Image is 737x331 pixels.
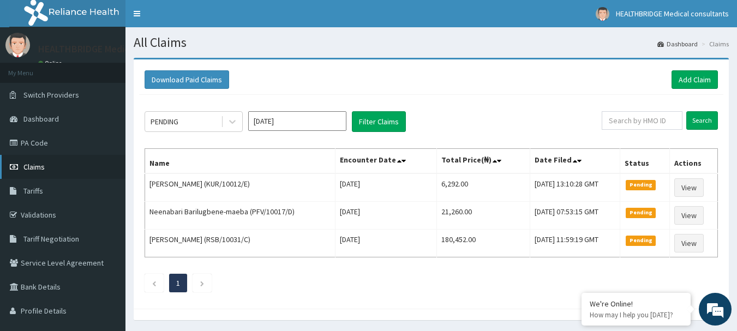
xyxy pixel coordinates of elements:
th: Status [620,149,670,174]
span: We're online! [63,97,151,207]
span: Tariff Negotiation [23,234,79,244]
input: Search by HMO ID [602,111,682,130]
span: Claims [23,162,45,172]
td: [DATE] [335,202,436,230]
span: HEALTHBRIDGE Medical consultants [616,9,729,19]
p: HEALTHBRIDGE Medical consultants [38,44,190,54]
a: View [674,178,704,197]
th: Total Price(₦) [436,149,530,174]
th: Date Filed [530,149,620,174]
button: Download Paid Claims [145,70,229,89]
td: [DATE] 11:59:19 GMT [530,230,620,257]
span: Tariffs [23,186,43,196]
div: We're Online! [590,299,682,309]
td: [DATE] [335,173,436,202]
div: PENDING [151,116,178,127]
td: Neenabari Barilugbene-maeba (PFV/10017/D) [145,202,335,230]
a: Online [38,59,64,67]
td: [DATE] 13:10:28 GMT [530,173,620,202]
td: [DATE] 07:53:15 GMT [530,202,620,230]
a: Next page [200,278,205,288]
a: Add Claim [672,70,718,89]
img: d_794563401_company_1708531726252_794563401 [20,55,44,82]
td: 6,292.00 [436,173,530,202]
span: Switch Providers [23,90,79,100]
td: [DATE] [335,230,436,257]
a: View [674,234,704,252]
span: Pending [626,236,656,245]
h1: All Claims [134,35,729,50]
input: Search [686,111,718,130]
td: [PERSON_NAME] (RSB/10031/C) [145,230,335,257]
span: Dashboard [23,114,59,124]
th: Encounter Date [335,149,436,174]
span: Pending [626,180,656,190]
a: View [674,206,704,225]
div: Chat with us now [57,61,183,75]
a: Previous page [152,278,157,288]
p: How may I help you today? [590,310,682,320]
textarea: Type your message and hit 'Enter' [5,218,208,256]
div: Minimize live chat window [179,5,205,32]
img: User Image [596,7,609,21]
th: Name [145,149,335,174]
img: User Image [5,33,30,57]
li: Claims [699,39,729,49]
td: 21,260.00 [436,202,530,230]
a: Dashboard [657,39,698,49]
th: Actions [670,149,718,174]
span: Pending [626,208,656,218]
td: [PERSON_NAME] (KUR/10012/E) [145,173,335,202]
td: 180,452.00 [436,230,530,257]
button: Filter Claims [352,111,406,132]
input: Select Month and Year [248,111,346,131]
a: Page 1 is your current page [176,278,180,288]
